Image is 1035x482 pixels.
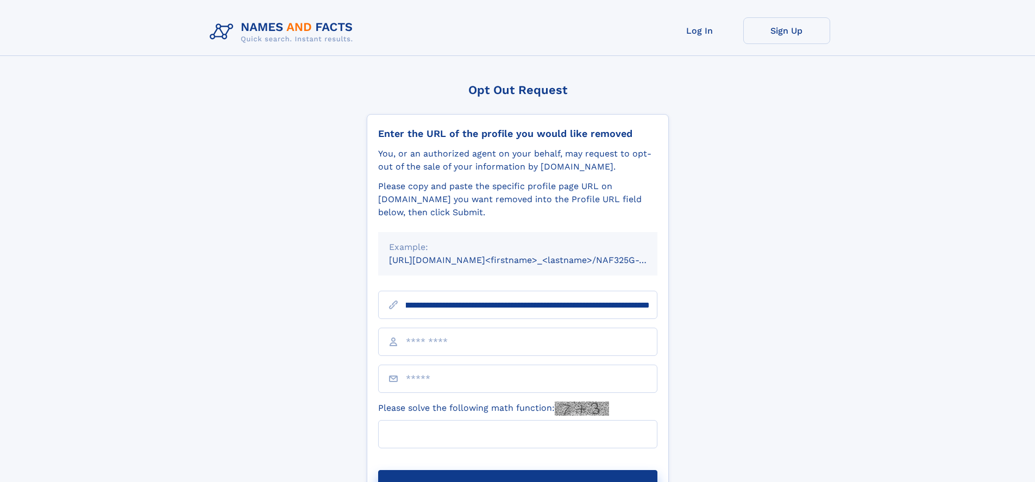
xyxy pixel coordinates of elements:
[378,180,657,219] div: Please copy and paste the specific profile page URL on [DOMAIN_NAME] you want removed into the Pr...
[378,402,609,416] label: Please solve the following math function:
[367,83,669,97] div: Opt Out Request
[743,17,830,44] a: Sign Up
[389,241,647,254] div: Example:
[378,147,657,173] div: You, or an authorized agent on your behalf, may request to opt-out of the sale of your informatio...
[205,17,362,47] img: Logo Names and Facts
[389,255,678,265] small: [URL][DOMAIN_NAME]<firstname>_<lastname>/NAF325G-xxxxxxxx
[656,17,743,44] a: Log In
[378,128,657,140] div: Enter the URL of the profile you would like removed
